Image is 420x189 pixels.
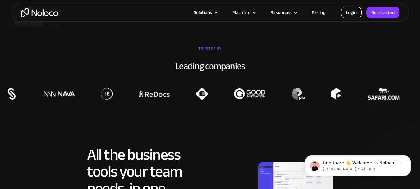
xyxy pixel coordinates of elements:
[270,8,292,17] div: Resources
[194,8,212,17] div: Solutions
[232,8,250,17] div: Platform
[21,8,58,17] a: home
[186,8,224,17] div: Solutions
[224,8,263,17] div: Platform
[366,7,399,18] a: Get started
[296,142,420,186] iframe: Intercom notifications message
[304,8,333,17] a: Pricing
[341,7,362,18] a: Login
[263,8,304,17] div: Resources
